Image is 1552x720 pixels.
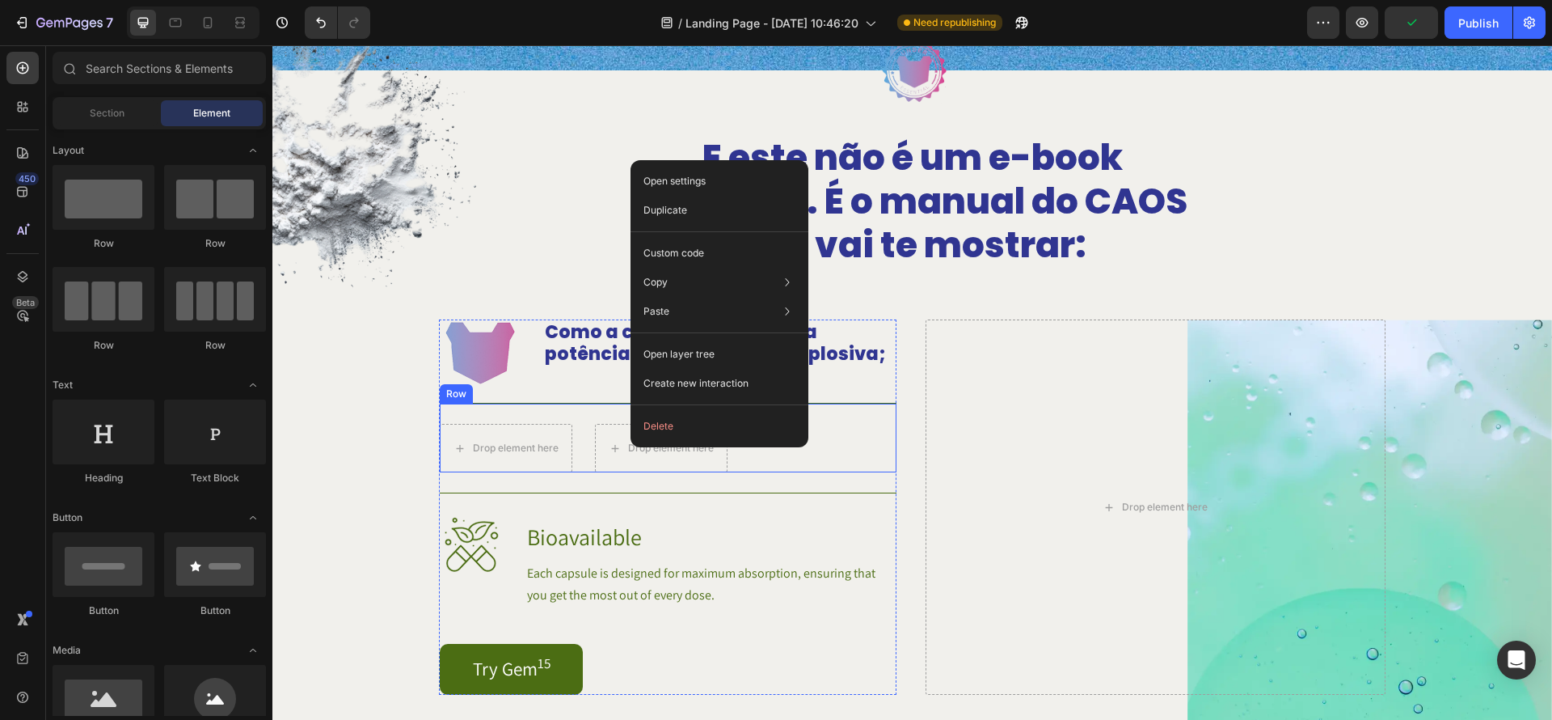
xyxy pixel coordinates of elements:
input: Search Sections & Elements [53,52,266,84]
div: Rich Text Editor. Editing area: main [271,274,624,321]
div: Open Intercom Messenger [1497,641,1536,680]
p: Copy [643,275,668,290]
h3: Bioavailable [253,468,624,515]
div: Heading [53,471,154,485]
span: Text [53,378,73,392]
p: 7 [106,13,113,32]
div: Row [164,338,266,353]
button: Publish [1444,6,1512,39]
span: Toggle open [240,637,266,663]
p: Paste [643,304,669,319]
p: Create new interaction [643,375,749,392]
p: Open layer tree [643,347,715,362]
div: Drop element here [850,455,935,468]
p: Custom code [643,246,704,260]
div: Drop element here [200,396,286,409]
div: Beta [12,296,39,309]
p: E este não é um e-book qualquer. É o manual do CAOS que vai te mostrar: [352,91,928,222]
span: Toggle open [240,372,266,398]
span: Media [53,643,81,658]
button: Delete [637,412,802,441]
span: Button [53,510,82,525]
h2: Rich Text Editor. Editing area: main [351,90,930,224]
span: Toggle open [240,138,266,163]
a: Try Gem15 [167,599,310,650]
div: Row [171,341,197,356]
div: Button [53,604,154,618]
sup: 15 [265,608,278,627]
span: Toggle open [240,505,266,531]
span: Layout [53,143,84,158]
p: Como a creatina turbina sua potência e garante força explosiva; [272,276,622,320]
iframe: Design area [272,45,1552,720]
img: gempages_432750572815254551-fc3d5d5d-6b78-4e13-acc4-fd720211b2c2.svg [167,468,230,531]
div: Text Block [164,471,266,485]
span: Landing Page - [DATE] 10:46:20 [685,15,858,32]
div: Button [164,604,266,618]
p: Each capsule is designed for maximum absorption, ensuring that you get the most out of every dose. [255,517,622,561]
div: Row [164,236,266,251]
p: Try Gem [200,610,278,638]
div: Publish [1458,15,1499,32]
span: Element [193,106,230,121]
p: Open settings [643,174,706,188]
span: / [678,15,682,32]
div: 450 [15,172,39,185]
img: gempages_508864242380702841-d7301bb0-90ed-498e-a9af-a4888e11736a.png [167,274,248,341]
span: Section [90,106,124,121]
div: Undo/Redo [305,6,370,39]
div: Drop element here [356,396,441,409]
div: Row [53,236,154,251]
p: Duplicate [643,203,687,218]
span: Need republishing [913,15,996,30]
div: Row [53,338,154,353]
button: 7 [6,6,120,39]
